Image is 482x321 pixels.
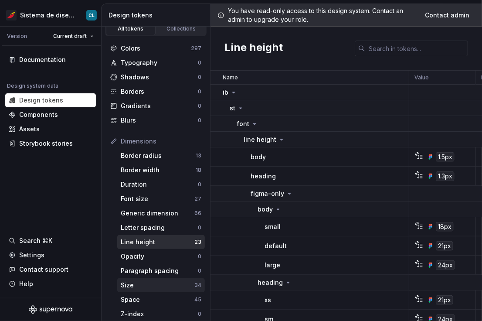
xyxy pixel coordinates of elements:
div: 23 [194,239,201,246]
a: Settings [5,248,96,262]
div: Generic dimension [121,209,194,218]
div: 27 [194,195,201,202]
button: Current draft [49,30,98,42]
div: Settings [19,251,44,260]
div: 18px [436,222,454,232]
a: Colors297 [107,41,205,55]
div: Version [7,33,27,40]
div: 18 [196,167,201,174]
span: Current draft [53,33,87,40]
p: large [265,261,280,270]
p: You have read-only access to this design system. Contact an admin to upgrade your role. [228,7,416,24]
button: Contact support [5,263,96,277]
a: Blurs0 [107,113,205,127]
div: 21px [436,241,453,251]
div: 0 [198,102,201,109]
a: Typography0 [107,56,205,70]
p: line height [244,135,276,144]
div: Borders [121,87,198,96]
p: default [265,242,287,250]
a: Storybook stories [5,137,96,150]
span: Contact admin [425,11,469,20]
div: 0 [198,117,201,124]
a: Duration0 [117,178,205,191]
div: Opacity [121,252,198,261]
div: CL [88,12,95,19]
a: Assets [5,122,96,136]
button: Search ⌘K [5,234,96,248]
p: heading [251,172,276,181]
a: Z-index0 [117,307,205,321]
a: Design tokens [5,93,96,107]
a: Space45 [117,293,205,307]
a: Size34 [117,278,205,292]
div: Line height [121,238,194,246]
div: 0 [198,311,201,318]
div: Font size [121,195,194,203]
div: 0 [198,88,201,95]
h2: Line height [224,41,283,56]
a: Contact admin [419,7,475,23]
div: Border radius [121,151,196,160]
div: Letter spacing [121,223,198,232]
a: Opacity0 [117,249,205,263]
div: Components [19,110,58,119]
img: 55604660-494d-44a9-beb2-692398e9940a.png [6,10,17,20]
p: ib [223,88,228,97]
a: Gradients0 [107,99,205,113]
div: Design system data [7,82,58,89]
div: Colors [121,44,191,53]
svg: Supernova Logo [29,305,72,314]
div: 66 [194,210,201,217]
button: Sistema de diseño IberiaCL [2,6,99,24]
div: Shadows [121,73,198,82]
p: Name [223,74,238,81]
div: 34 [194,282,201,289]
p: small [265,222,281,231]
div: Assets [19,125,40,133]
a: Borders0 [107,85,205,99]
div: Sistema de diseño Iberia [20,11,76,20]
div: 45 [194,296,201,303]
div: Size [121,281,194,290]
div: 24px [436,260,455,270]
div: Documentation [19,55,66,64]
div: Dimensions [121,137,201,146]
div: Blurs [121,116,198,125]
a: Generic dimension66 [117,206,205,220]
a: Border width18 [117,163,205,177]
a: Border radius13 [117,149,205,163]
div: 0 [198,59,201,66]
a: Font size27 [117,192,205,206]
div: Design tokens [19,96,63,105]
p: heading [258,278,283,287]
div: Paragraph spacing [121,266,198,275]
p: xs [265,296,271,304]
div: Design tokens [109,11,207,20]
p: font [237,120,249,128]
div: 297 [191,45,201,52]
div: 0 [198,181,201,188]
p: figma-only [251,189,284,198]
div: Collections [160,25,203,32]
div: 0 [198,253,201,260]
div: Gradients [121,102,198,110]
p: body [258,205,273,214]
a: Shadows0 [107,70,205,84]
div: Help [19,280,33,288]
div: Search ⌘K [19,236,52,245]
div: 0 [198,74,201,81]
div: Storybook stories [19,139,73,148]
div: All tokens [109,25,153,32]
div: Border width [121,166,196,174]
a: Letter spacing0 [117,221,205,235]
p: Value [414,74,429,81]
div: 0 [198,267,201,274]
div: 21px [436,295,453,305]
a: Documentation [5,53,96,67]
div: 0 [198,224,201,231]
a: Components [5,108,96,122]
p: body [251,153,266,161]
div: 13 [196,152,201,159]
